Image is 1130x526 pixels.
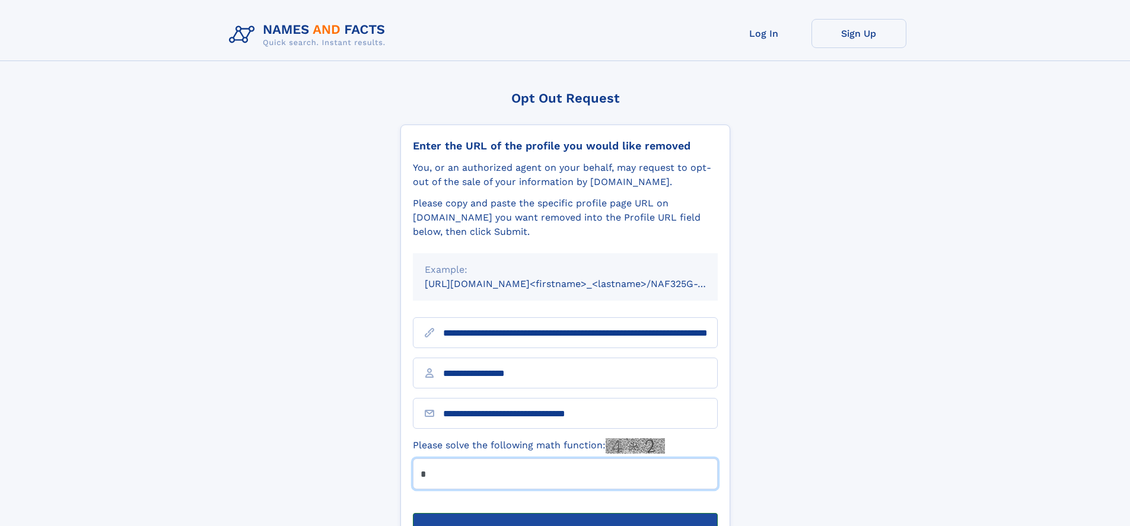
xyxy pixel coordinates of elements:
[811,19,906,48] a: Sign Up
[717,19,811,48] a: Log In
[425,278,740,289] small: [URL][DOMAIN_NAME]<firstname>_<lastname>/NAF325G-xxxxxxxx
[413,161,718,189] div: You, or an authorized agent on your behalf, may request to opt-out of the sale of your informatio...
[413,139,718,152] div: Enter the URL of the profile you would like removed
[400,91,730,106] div: Opt Out Request
[425,263,706,277] div: Example:
[224,19,395,51] img: Logo Names and Facts
[413,196,718,239] div: Please copy and paste the specific profile page URL on [DOMAIN_NAME] you want removed into the Pr...
[413,438,665,454] label: Please solve the following math function:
